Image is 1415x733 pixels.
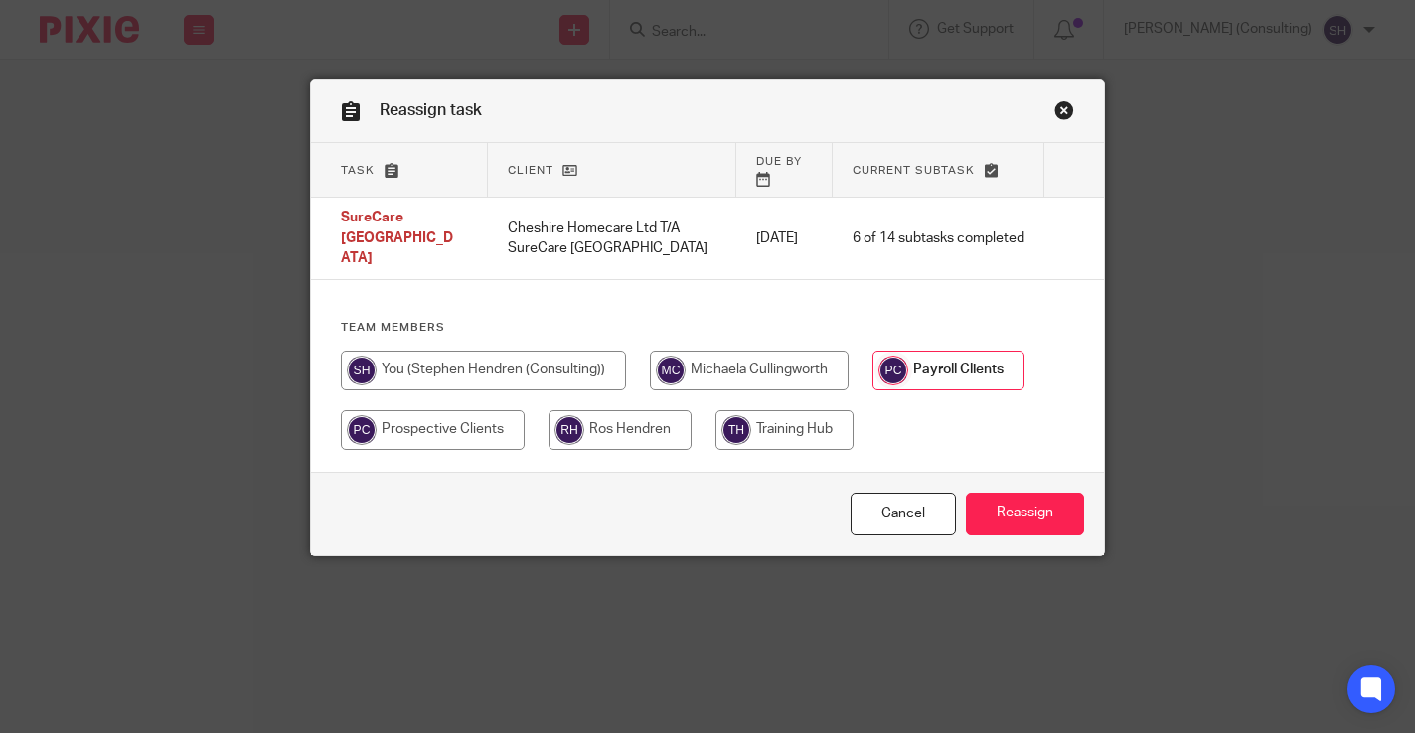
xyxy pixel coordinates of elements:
[1054,100,1074,127] a: Close this dialog window
[853,165,975,176] span: Current subtask
[341,320,1074,336] h4: Team members
[341,212,453,266] span: SureCare [GEOGRAPHIC_DATA]
[508,165,553,176] span: Client
[756,156,802,167] span: Due by
[851,493,956,535] a: Close this dialog window
[833,198,1044,280] td: 6 of 14 subtasks completed
[341,165,375,176] span: Task
[508,219,716,259] p: Cheshire Homecare Ltd T/A SureCare [GEOGRAPHIC_DATA]
[966,493,1084,535] input: Reassign
[756,228,813,248] p: [DATE]
[380,102,482,118] span: Reassign task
